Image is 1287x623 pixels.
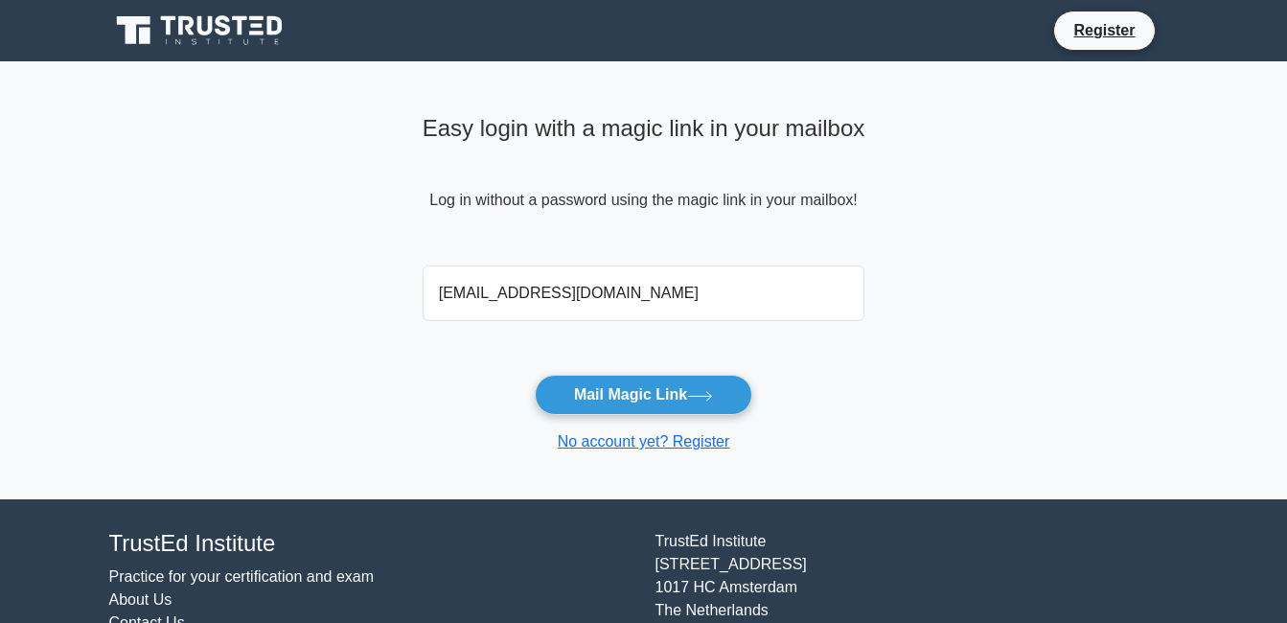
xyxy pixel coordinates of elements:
a: Practice for your certification and exam [109,568,375,585]
div: Log in without a password using the magic link in your mailbox! [423,107,865,258]
a: No account yet? Register [558,433,730,450]
input: Email [423,265,865,321]
a: About Us [109,591,172,608]
a: Register [1062,18,1146,42]
h4: TrustEd Institute [109,530,632,558]
h4: Easy login with a magic link in your mailbox [423,115,865,143]
button: Mail Magic Link [535,375,752,415]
